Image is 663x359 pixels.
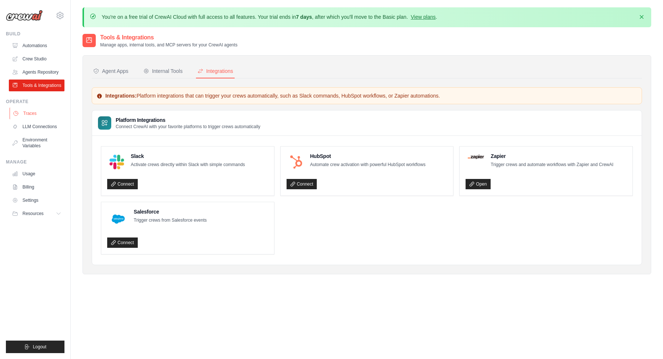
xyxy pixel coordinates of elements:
a: Open [466,179,490,189]
div: Integrations [197,67,233,75]
button: Agent Apps [92,64,130,78]
img: Logo [6,10,43,21]
h2: Tools & Integrations [100,33,238,42]
img: HubSpot Logo [289,155,304,169]
a: Connect [107,179,138,189]
div: Agent Apps [93,67,129,75]
p: You're on a free trial of CrewAI Cloud with full access to all features. Your trial ends in , aft... [102,13,437,21]
button: Logout [6,341,64,353]
a: View plans [411,14,435,20]
button: Resources [9,208,64,219]
div: Manage [6,159,64,165]
div: Build [6,31,64,37]
a: Usage [9,168,64,180]
a: Connect [287,179,317,189]
strong: 7 days [296,14,312,20]
img: Salesforce Logo [109,210,127,228]
a: Crew Studio [9,53,64,65]
a: Billing [9,181,64,193]
a: LLM Connections [9,121,64,133]
span: Logout [33,344,46,350]
h3: Platform Integrations [116,116,260,124]
p: Trigger crews and automate workflows with Zapier and CrewAI [491,161,613,169]
p: Manage apps, internal tools, and MCP servers for your CrewAI agents [100,42,238,48]
button: Integrations [196,64,235,78]
h4: Salesforce [134,208,207,215]
h4: Zapier [491,152,613,160]
div: Operate [6,99,64,105]
a: Settings [9,194,64,206]
a: Agents Repository [9,66,64,78]
span: Resources [22,211,43,217]
div: Internal Tools [143,67,183,75]
button: Internal Tools [142,64,184,78]
p: Activate crews directly within Slack with simple commands [131,161,245,169]
p: Automate crew activation with powerful HubSpot workflows [310,161,425,169]
a: Traces [10,108,65,119]
strong: Integrations: [105,93,137,99]
a: Connect [107,237,138,248]
p: Connect CrewAI with your favorite platforms to trigger crews automatically [116,124,260,130]
a: Environment Variables [9,134,64,152]
h4: Slack [131,152,245,160]
h4: HubSpot [310,152,425,160]
a: Automations [9,40,64,52]
p: Platform integrations that can trigger your crews automatically, such as Slack commands, HubSpot ... [97,92,637,99]
a: Tools & Integrations [9,80,64,91]
img: Zapier Logo [468,155,484,159]
p: Trigger crews from Salesforce events [134,217,207,224]
img: Slack Logo [109,155,124,169]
